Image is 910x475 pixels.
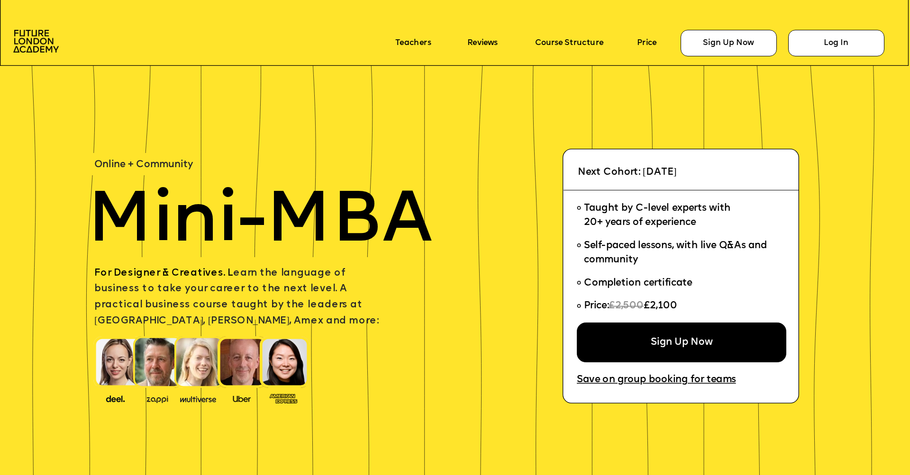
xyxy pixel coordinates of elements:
span: earn the language of business to take your career to the next level. A practical business course ... [94,269,378,326]
span: Self-paced lessons, with live Q&As and community [584,241,770,265]
span: Price: [584,301,609,311]
a: Reviews [467,38,498,47]
span: Taught by C-level experts with 20+ years of experience [584,204,730,228]
img: image-b7d05013-d886-4065-8d38-3eca2af40620.png [177,392,219,403]
img: image-99cff0b2-a396-4aab-8550-cf4071da2cb9.png [224,393,260,403]
img: image-b2f1584c-cbf7-4a77-bbe0-f56ae6ee31f2.png [139,393,175,403]
span: £2,500 [609,301,643,311]
span: Online + Community [94,160,193,170]
img: image-388f4489-9820-4c53-9b08-f7df0b8d4ae2.png [98,392,133,403]
a: Course Structure [535,38,603,47]
span: Next Cohort: [DATE] [578,167,677,177]
a: Save on group booking for teams [577,375,736,385]
span: £2,100 [643,301,677,311]
a: Teachers [395,38,431,47]
img: image-93eab660-639c-4de6-957c-4ae039a0235a.png [266,391,301,404]
span: For Designer & Creatives. L [94,269,233,278]
a: Price [637,38,656,47]
span: Mini-MBA [87,187,432,258]
img: image-aac980e9-41de-4c2d-a048-f29dd30a0068.png [13,30,59,53]
span: Completion certificate [584,278,692,288]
